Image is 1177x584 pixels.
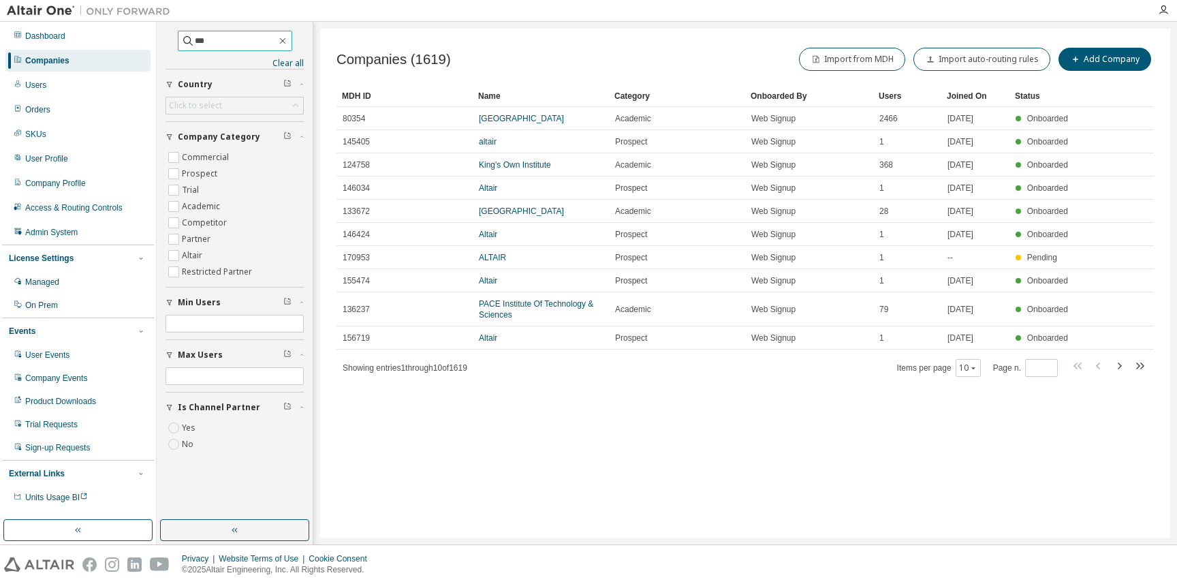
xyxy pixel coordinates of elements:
div: User Profile [25,153,68,164]
label: Prospect [182,166,220,182]
div: Status [1015,85,1072,107]
div: Click to select [166,97,303,114]
span: Max Users [178,350,223,360]
label: Competitor [182,215,230,231]
div: Company Events [25,373,87,384]
div: External Links [9,468,65,479]
span: 145405 [343,136,370,147]
span: 136237 [343,304,370,315]
div: Privacy [182,553,219,564]
div: Website Terms of Use [219,553,309,564]
div: License Settings [9,253,74,264]
span: Web Signup [751,113,796,124]
span: Onboarded [1027,160,1068,170]
div: Access & Routing Controls [25,202,123,213]
a: Altair [479,276,497,286]
span: 1 [879,275,884,286]
div: Product Downloads [25,396,96,407]
span: 124758 [343,159,370,170]
span: 79 [879,304,888,315]
img: linkedin.svg [127,557,142,572]
img: instagram.svg [105,557,119,572]
div: Category [614,85,740,107]
p: © 2025 Altair Engineering, Inc. All Rights Reserved. [182,564,375,576]
span: 368 [879,159,893,170]
span: Onboarded [1027,333,1068,343]
span: Prospect [615,252,647,263]
label: Academic [182,198,223,215]
label: Restricted Partner [182,264,255,280]
span: 133672 [343,206,370,217]
div: Sign-up Requests [25,442,90,453]
div: Events [9,326,35,337]
span: Company Category [178,132,260,142]
button: Add Company [1058,48,1151,71]
label: Trial [182,182,202,198]
span: 156719 [343,333,370,343]
span: 1 [879,183,884,194]
a: Altair [479,183,497,193]
span: Companies (1619) [336,52,451,67]
img: Altair One [7,4,177,18]
a: Clear all [166,58,304,69]
button: Import from MDH [799,48,905,71]
span: Clear filter [283,297,292,308]
span: Onboarded [1027,137,1068,147]
span: Country [178,79,213,90]
a: [GEOGRAPHIC_DATA] [479,206,564,216]
span: Is Channel Partner [178,402,260,413]
span: 1 [879,252,884,263]
div: Users [879,85,936,107]
span: 1 [879,229,884,240]
img: youtube.svg [150,557,170,572]
span: [DATE] [947,206,973,217]
span: Web Signup [751,183,796,194]
span: Pending [1027,253,1057,262]
span: Academic [615,304,651,315]
span: Web Signup [751,136,796,147]
div: Cookie Consent [309,553,375,564]
span: Academic [615,206,651,217]
span: 170953 [343,252,370,263]
a: [GEOGRAPHIC_DATA] [479,114,564,123]
button: Company Category [166,122,304,152]
span: Academic [615,159,651,170]
div: Joined On [947,85,1004,107]
span: Web Signup [751,275,796,286]
div: Click to select [169,100,222,111]
button: Min Users [166,288,304,318]
label: Altair [182,247,205,264]
span: Web Signup [751,229,796,240]
a: Altair [479,230,497,239]
span: [DATE] [947,113,973,124]
div: User Events [25,350,69,360]
span: -- [947,252,953,263]
span: Prospect [615,136,647,147]
span: Onboarded [1027,114,1068,123]
span: Clear filter [283,402,292,413]
button: Is Channel Partner [166,393,304,422]
span: Web Signup [751,206,796,217]
span: Web Signup [751,252,796,263]
span: Onboarded [1027,206,1068,216]
a: ALTAIR [479,253,506,262]
span: Academic [615,113,651,124]
span: Onboarded [1027,305,1068,314]
span: [DATE] [947,304,973,315]
div: Orders [25,104,50,115]
span: 28 [879,206,888,217]
div: SKUs [25,129,46,140]
span: [DATE] [947,229,973,240]
span: [DATE] [947,275,973,286]
span: [DATE] [947,183,973,194]
span: [DATE] [947,136,973,147]
label: Partner [182,231,213,247]
span: 146424 [343,229,370,240]
img: altair_logo.svg [4,557,74,572]
div: Managed [25,277,59,288]
span: 1 [879,136,884,147]
span: 2466 [879,113,898,124]
div: Companies [25,55,69,66]
span: [DATE] [947,159,973,170]
img: facebook.svg [82,557,97,572]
